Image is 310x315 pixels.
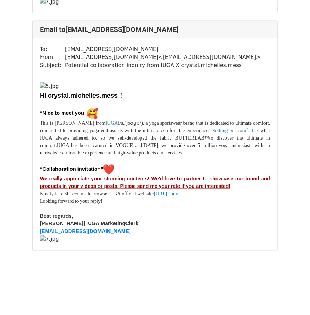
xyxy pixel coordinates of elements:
[84,221,125,227] span: | IUGA Marketing
[40,221,84,227] span: [PERSON_NAME]
[274,281,310,315] iframe: Chat Widget
[65,53,261,61] td: [EMAIL_ADDRESS][DOMAIN_NAME] < [EMAIL_ADDRESS][DOMAIN_NAME] >
[143,120,268,126] span: , a yoga sportswear brand that is dedicated to ultimate comfor
[40,135,270,148] span: to discover the ultimate in comfort.
[154,191,178,197] a: [URL].com/
[40,191,154,197] span: Kindly take 30 seconds to browse IUGA official website:
[40,45,65,54] td: To:
[40,82,59,91] img: 5.jpg
[42,110,84,116] span: Nice to meet you
[84,110,98,116] span: ”
[40,128,270,141] span: is what IUGA always adhered to, so we self-developed the fabric BUTTERLAB™
[101,167,114,172] span: ”
[125,221,139,227] span: Clerk
[103,164,114,175] img: ❤️
[40,176,270,189] u: e'd love to partner to showcase our brand and products in your videos or posts. Please send me yo...
[65,61,261,70] td: Potential collaboration inquiry from IUGA X crystal.michelles.mess
[212,128,256,133] font: Nothing but comfort"
[87,108,98,119] img: 🥰
[274,281,310,315] div: 聊天小组件
[40,110,42,116] span: “
[209,128,212,133] font: "
[40,229,131,234] a: [EMAIL_ADDRESS][DOMAIN_NAME]
[57,143,142,148] span: IUGA has been featured in VOGUE and
[40,120,143,126] span: This is [PERSON_NAME] from (/aɪˈjoʊɡə/)
[40,199,102,204] font: Looking forward to your reply!
[40,92,118,99] font: Hi crystal.michelles.mess
[118,92,124,99] font: ！
[40,167,42,172] span: “
[40,213,73,219] span: Best regards,
[40,143,270,156] span: [DATE], we provide over 5 million yoga enthusiasts with an unrivaled comfortable experience and h...
[40,25,270,34] h4: Email to [EMAIL_ADDRESS][DOMAIN_NAME]
[182,150,183,156] span: .
[42,167,101,172] span: Collaboration invitation
[40,120,270,133] span: t, committed to providing yoga enthusiasts with the ultimate comfortable experience.
[40,53,65,61] td: From:
[40,176,156,182] u: We really appreciate your stunning contents! W
[40,235,59,244] img: 7.jpg
[106,120,118,126] font: IUGA
[40,61,65,70] td: Subject:
[65,45,261,54] td: [EMAIL_ADDRESS][DOMAIN_NAME]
